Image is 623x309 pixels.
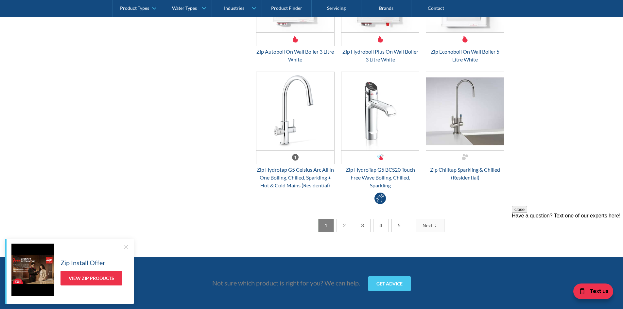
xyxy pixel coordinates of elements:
div: List [256,219,505,232]
div: Industries [224,5,244,11]
div: Zip Hydrotap G5 Celsius Arc All In One Boiling, Chilled, Sparkling + Hot & Cold Mains (Residential) [256,166,335,189]
a: View Zip Products [61,271,122,285]
a: 5 [391,219,407,232]
img: Zip HydroTap G5 BCS20 Touch Free Wave Boiling, Chilled, Sparkling [341,72,419,150]
img: Zip Chilltap Sparkling & Chilled (Residential) [426,72,504,150]
div: Water Types [172,5,197,11]
iframe: podium webchat widget bubble [558,276,623,309]
div: Zip Hydroboil Plus On Wall Boiler 3 Litre White [341,48,420,63]
a: Zip HydroTap G5 BCS20 Touch Free Wave Boiling, Chilled, SparklingZip HydroTap G5 BCS20 Touch Free... [341,72,420,189]
a: 1 [318,219,334,232]
div: Zip Autoboil On Wall Boiler 3 Litre White [256,48,335,63]
iframe: podium webchat widget prompt [512,206,623,284]
div: Zip Chilltap Sparkling & Chilled (Residential) [426,166,504,181]
a: Get advice [368,276,411,291]
a: Zip Hydrotap G5 Celsius Arc All In One Boiling, Chilled, Sparkling + Hot & Cold Mains (Residentia... [256,72,335,189]
img: Zip Hydrotap G5 Celsius Arc All In One Boiling, Chilled, Sparkling + Hot & Cold Mains (Residential) [256,72,334,150]
div: Product Types [120,5,149,11]
a: 3 [355,219,371,232]
a: Next Page [416,219,444,232]
h5: Zip Install Offer [61,258,105,267]
img: Zip Install Offer [11,244,54,296]
div: Zip HydroTap G5 BCS20 Touch Free Wave Boiling, Chilled, Sparkling [341,166,420,189]
a: 2 [337,219,352,232]
a: Zip Chilltap Sparkling & Chilled (Residential)Zip Chilltap Sparkling & Chilled (Residential) [426,72,504,181]
p: Not sure which product is right for you? We can help. [212,278,360,288]
div: Zip Econoboil On Wall Boiler 5 Litre White [426,48,504,63]
div: Next [423,222,432,229]
a: 4 [373,219,389,232]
